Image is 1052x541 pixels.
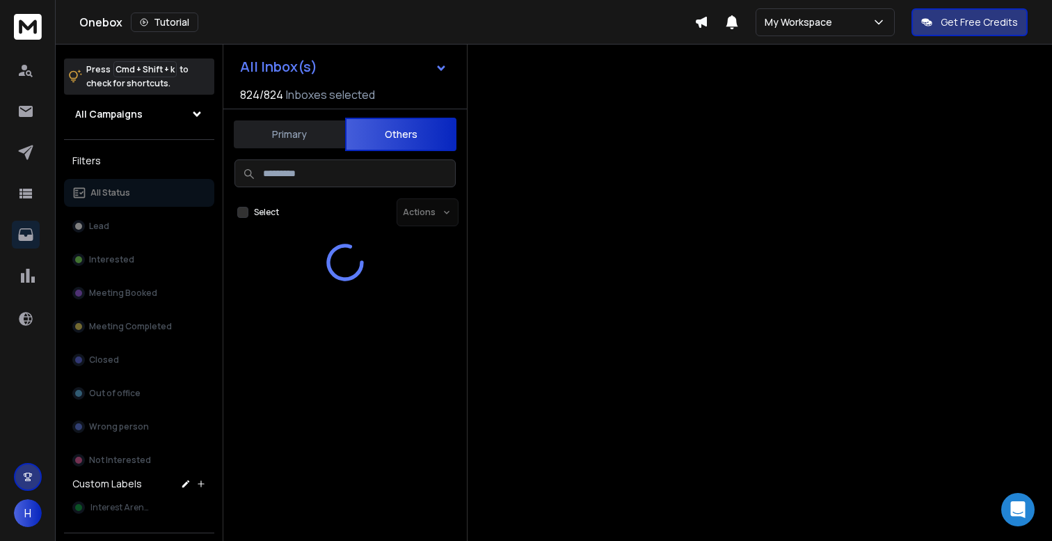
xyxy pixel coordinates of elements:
[765,15,838,29] p: My Workspace
[941,15,1018,29] p: Get Free Credits
[1001,493,1035,526] div: Open Intercom Messenger
[286,86,375,103] h3: Inboxes selected
[14,499,42,527] button: H
[911,8,1028,36] button: Get Free Credits
[345,118,456,151] button: Others
[72,477,142,491] h3: Custom Labels
[79,13,694,32] div: Onebox
[240,86,283,103] span: 824 / 824
[234,119,345,150] button: Primary
[113,61,177,77] span: Cmd + Shift + k
[64,100,214,128] button: All Campaigns
[131,13,198,32] button: Tutorial
[254,207,279,218] label: Select
[229,53,459,81] button: All Inbox(s)
[64,151,214,171] h3: Filters
[75,107,143,121] h1: All Campaigns
[240,60,317,74] h1: All Inbox(s)
[86,63,189,91] p: Press to check for shortcuts.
